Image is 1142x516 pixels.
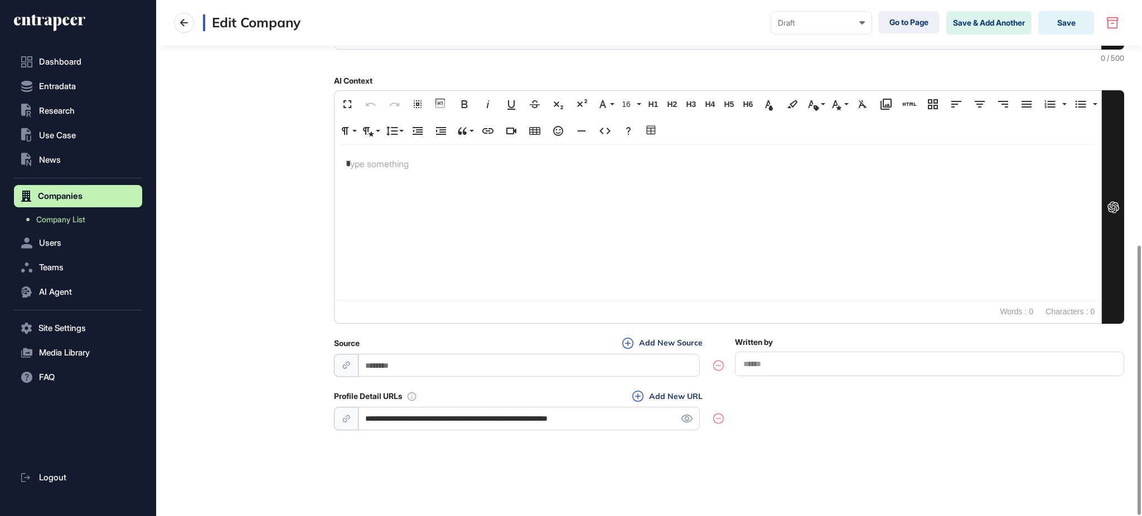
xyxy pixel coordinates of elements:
button: Show blocks [430,93,452,115]
span: Media Library [39,348,90,357]
span: H3 [683,100,699,109]
button: Save [1038,11,1094,35]
button: Subscript [548,93,569,115]
button: Strikethrough (Ctrl+S) [524,93,545,115]
button: Add New URL [629,390,706,402]
span: Entradata [39,82,76,91]
button: Redo (Ctrl+Shift+Z) [384,93,405,115]
button: Help (Ctrl+/) [618,120,639,142]
button: Inline Style [829,93,850,115]
span: H6 [739,100,756,109]
button: Save & Add Another [946,11,1032,35]
button: H2 [664,93,680,115]
span: 16 [620,100,636,109]
a: Dashboard [14,51,142,73]
button: AI Agent [14,281,142,303]
button: Emoticons [548,120,569,142]
label: AI Context [334,76,372,85]
a: Go to Page [878,11,940,33]
button: Align Center [969,93,990,115]
button: Media Library [875,93,897,115]
div: Draft [778,18,865,27]
button: Font Family [594,93,616,115]
button: Paragraph Format [337,120,358,142]
button: Research [14,100,142,122]
button: Text Color [758,93,780,115]
button: Align Right [993,93,1014,115]
button: Align Justify [1016,93,1037,115]
label: Profile Detail URLs [334,392,402,401]
button: Background Color [782,93,803,115]
button: Select All [407,93,428,115]
button: Undo (Ctrl+Z) [360,93,381,115]
span: Teams [39,263,64,272]
button: Insert Video [501,120,522,142]
div: 0 / 500 [334,54,1124,62]
button: H6 [739,93,756,115]
button: H4 [701,93,718,115]
span: FAQ [39,373,55,382]
button: Align Left [946,93,967,115]
button: Underline (Ctrl+U) [501,93,522,115]
button: News [14,149,142,171]
button: Superscript [571,93,592,115]
button: Table Builder [641,120,662,142]
label: Source [334,339,360,348]
span: News [39,155,61,164]
button: Use Case [14,124,142,147]
button: Decrease Indent (Ctrl+[) [407,120,428,142]
button: Ordered List [1039,93,1061,115]
span: Characters : 0 [1040,301,1100,323]
button: Ordered List [1059,93,1068,115]
button: Insert Horizontal Line [571,120,592,142]
button: Users [14,232,142,254]
span: Companies [38,192,83,201]
button: Unordered List [1070,93,1091,115]
span: Research [39,106,75,115]
label: Written by [735,338,773,347]
button: H1 [645,93,661,115]
span: H5 [720,100,737,109]
span: AI Agent [39,288,72,296]
button: Insert Table [524,120,545,142]
button: H3 [683,93,699,115]
button: Clear Formatting [852,93,873,115]
button: Inline Class [805,93,826,115]
a: Company List [20,210,142,230]
h3: Edit Company [203,14,301,31]
button: Entradata [14,75,142,98]
button: H5 [720,93,737,115]
button: FAQ [14,366,142,388]
button: Code View [594,120,616,142]
button: Responsive Layout [922,93,943,115]
button: Media Library [14,342,142,364]
button: Teams [14,256,142,279]
button: Site Settings [14,317,142,339]
span: Use Case [39,131,76,140]
span: Company List [36,215,85,224]
span: H1 [645,100,661,109]
button: Add HTML [899,93,920,115]
button: Line Height [384,120,405,142]
span: H4 [701,100,718,109]
span: Site Settings [38,324,86,333]
span: Dashboard [39,57,81,66]
a: Logout [14,466,142,489]
button: Unordered List [1090,93,1099,115]
button: 16 [618,93,642,115]
button: Bold (Ctrl+B) [454,93,475,115]
span: Words : 0 [994,301,1039,323]
button: Italic (Ctrl+I) [477,93,499,115]
button: Add New Source [619,337,706,349]
span: H2 [664,100,680,109]
button: Companies [14,185,142,207]
button: Quote [454,120,475,142]
span: Users [39,238,61,247]
button: Paragraph Style [360,120,381,142]
button: Fullscreen [337,93,358,115]
button: Insert Link (Ctrl+K) [477,120,499,142]
button: Increase Indent (Ctrl+]) [430,120,452,142]
span: Logout [39,473,66,482]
